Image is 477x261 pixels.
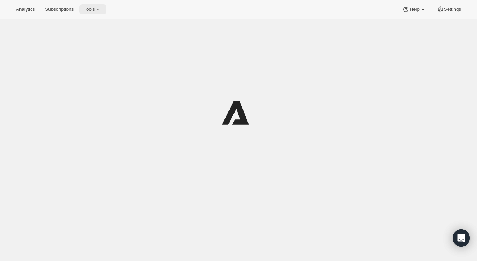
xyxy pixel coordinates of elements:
span: Subscriptions [45,6,74,12]
button: Subscriptions [41,4,78,14]
button: Analytics [11,4,39,14]
div: Open Intercom Messenger [453,229,470,247]
span: Settings [444,6,461,12]
button: Tools [79,4,106,14]
span: Analytics [16,6,35,12]
button: Help [398,4,431,14]
span: Tools [84,6,95,12]
span: Help [409,6,419,12]
button: Settings [432,4,466,14]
